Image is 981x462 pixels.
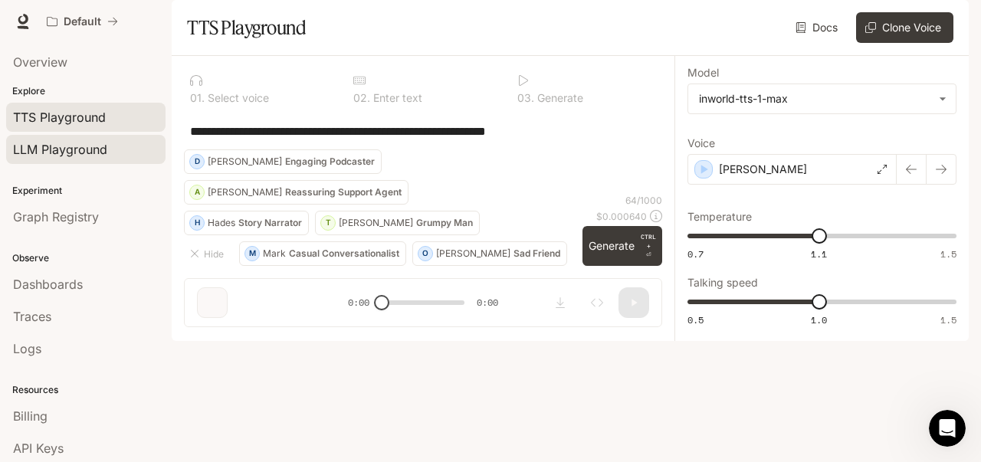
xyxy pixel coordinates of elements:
[856,12,953,43] button: Clone Voice
[238,218,302,228] p: Story Narrator
[699,91,931,106] div: inworld-tts-1-max
[719,162,807,177] p: [PERSON_NAME]
[418,241,432,266] div: O
[436,249,510,258] p: [PERSON_NAME]
[315,211,480,235] button: T[PERSON_NAME]Grumpy Man
[190,180,204,205] div: A
[416,218,473,228] p: Grumpy Man
[285,188,402,197] p: Reassuring Support Agent
[187,12,306,43] h1: TTS Playground
[208,218,235,228] p: Hades
[811,247,827,260] span: 1.1
[190,211,204,235] div: H
[940,247,956,260] span: 1.5
[625,194,662,207] p: 64 / 1000
[339,218,413,228] p: [PERSON_NAME]
[245,241,259,266] div: M
[208,157,282,166] p: [PERSON_NAME]
[205,93,269,103] p: Select voice
[190,149,204,174] div: D
[641,232,656,260] p: ⏎
[940,313,956,326] span: 1.5
[517,93,534,103] p: 0 3 .
[239,241,406,266] button: MMarkCasual Conversationalist
[688,84,956,113] div: inworld-tts-1-max
[811,313,827,326] span: 1.0
[687,67,719,78] p: Model
[289,249,399,258] p: Casual Conversationalist
[929,410,966,447] iframe: Intercom live chat
[687,247,704,260] span: 0.7
[208,188,282,197] p: [PERSON_NAME]
[40,6,125,37] button: All workspaces
[184,180,408,205] button: A[PERSON_NAME]Reassuring Support Agent
[285,157,375,166] p: Engaging Podcaster
[370,93,422,103] p: Enter text
[184,149,382,174] button: D[PERSON_NAME]Engaging Podcaster
[353,93,370,103] p: 0 2 .
[582,226,662,266] button: GenerateCTRL +⏎
[263,249,286,258] p: Mark
[641,232,656,251] p: CTRL +
[184,241,233,266] button: Hide
[412,241,567,266] button: O[PERSON_NAME]Sad Friend
[184,211,309,235] button: HHadesStory Narrator
[687,277,758,288] p: Talking speed
[64,15,101,28] p: Default
[687,138,715,149] p: Voice
[513,249,560,258] p: Sad Friend
[792,12,844,43] a: Docs
[190,93,205,103] p: 0 1 .
[534,93,583,103] p: Generate
[687,313,704,326] span: 0.5
[321,211,335,235] div: T
[687,211,752,222] p: Temperature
